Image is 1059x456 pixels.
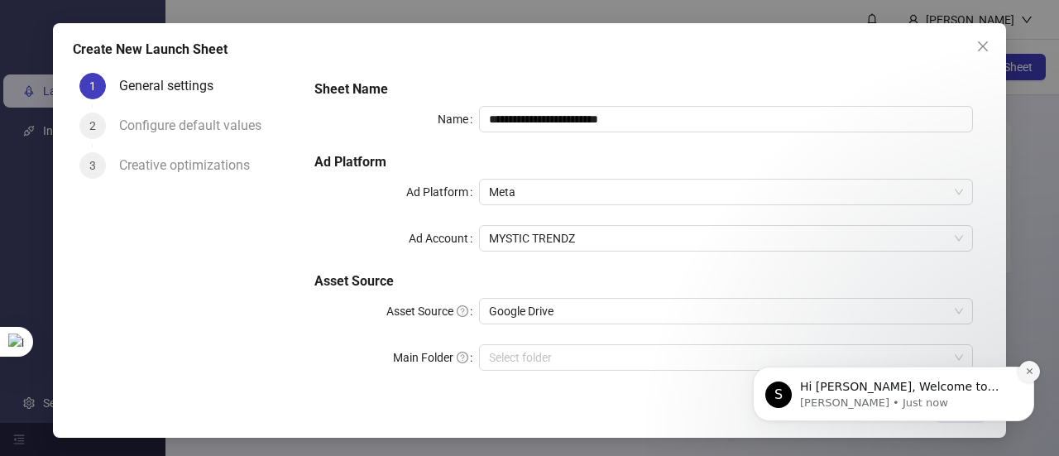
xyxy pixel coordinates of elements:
label: Name [438,106,479,132]
span: Meta [489,180,963,204]
h5: Asset Source [314,271,973,291]
div: Create New Launch Sheet [73,40,986,60]
input: Name [479,106,973,132]
h5: Sheet Name [314,79,973,99]
span: question-circle [457,305,468,317]
span: 3 [89,159,96,172]
div: Creative optimizations [119,152,263,179]
label: Ad Platform [406,179,479,205]
div: Profile image for Simon [37,118,64,145]
button: Close [970,33,996,60]
iframe: Intercom notifications message [728,263,1059,448]
label: Ad Account [409,225,479,252]
span: question-circle [457,352,468,363]
div: General settings [119,73,227,99]
label: Asset Source [386,298,479,324]
button: Dismiss notification [290,98,312,119]
h5: Ad Platform [314,152,973,172]
p: Message from Simon, sent Just now [72,132,285,147]
div: Configure default values [119,113,275,139]
label: Main Folder [393,344,479,371]
span: close [976,40,990,53]
span: 2 [89,119,96,132]
div: message notification from Simon, Just now. Hi Ankita, Welcome to Kitchn.io! 🎉 You’re all set to s... [25,103,306,158]
span: Google Drive [489,299,963,324]
span: 1 [89,79,96,93]
span: MYSTIC TRENDZ [489,226,963,251]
